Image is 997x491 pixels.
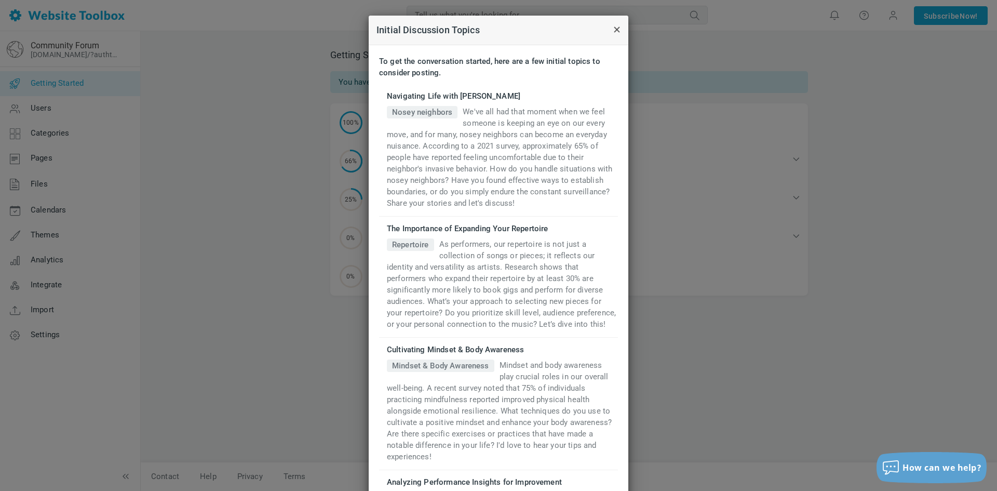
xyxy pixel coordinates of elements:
button: How can we help? [877,452,987,483]
h5: Cultivating Mindset & Body Awareness [387,345,618,354]
span: Repertoire [387,238,434,251]
p: Mindset and body awareness play crucial roles in our overall well-being. A recent survey noted th... [387,360,618,462]
p: To get the conversation started, here are a few initial topics to consider posting. [379,56,618,78]
span: How can we help? [902,462,981,473]
p: As performers, our repertoire is not just a collection of songs or pieces; it reflects our identi... [387,238,618,330]
span: Nosey neighbors [387,106,457,118]
h4: Initial Discussion Topics [376,23,480,37]
p: We've all had that moment when we feel someone is keeping an eye on our every move, and for many,... [387,106,618,209]
h5: The Importance of Expanding Your Repertoire [387,224,618,233]
h5: Analyzing Performance Insights for Improvement [387,477,618,487]
h5: Navigating Life with [PERSON_NAME] [387,91,618,101]
span: Mindset & Body Awareness [387,360,494,372]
